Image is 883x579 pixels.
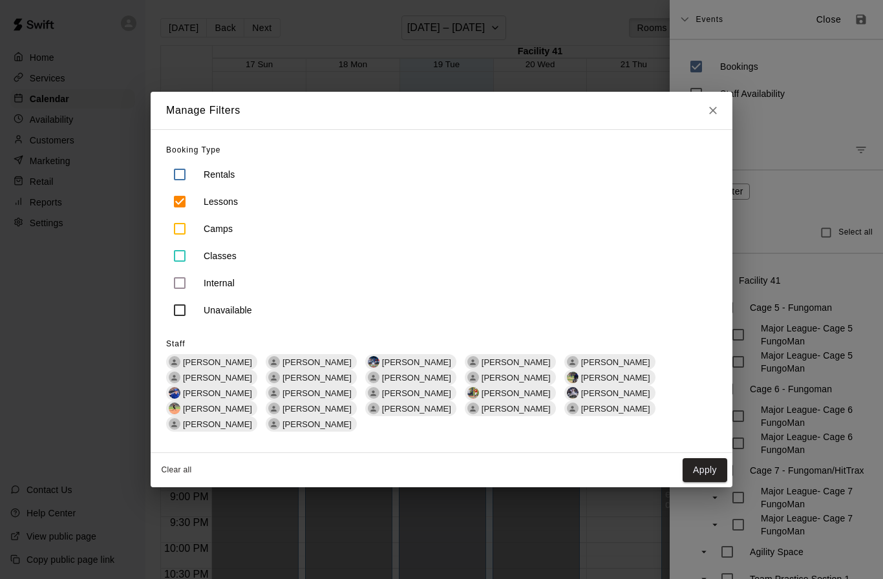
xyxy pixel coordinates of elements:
div: Madelynn Coles [268,387,280,399]
span: Booking Type [166,145,221,154]
div: Nick Marconi[PERSON_NAME] [166,385,257,401]
span: [PERSON_NAME] [476,373,556,383]
img: Mac Bailey [467,387,479,399]
div: [PERSON_NAME] [564,401,655,416]
p: Unavailable [204,304,252,317]
div: [PERSON_NAME] [365,385,456,401]
span: [PERSON_NAME] [476,404,556,414]
div: [PERSON_NAME] [166,370,257,385]
span: [PERSON_NAME] [377,404,456,414]
span: [PERSON_NAME] [178,388,257,398]
div: Caden Adams [169,356,180,368]
span: [PERSON_NAME] [277,357,357,367]
div: Bailey Daughtry [467,403,479,414]
div: [PERSON_NAME] [266,416,357,432]
span: Staff [166,339,185,348]
div: Heather Trudeau [169,418,180,430]
p: Internal [204,277,235,289]
span: [PERSON_NAME] [277,404,357,414]
div: Mark Strong [368,387,379,399]
div: [PERSON_NAME] [365,401,456,416]
div: Kyle Kemp [368,372,379,383]
span: [PERSON_NAME] [476,357,556,367]
p: Rentals [204,168,235,181]
div: Dalton Pyzer[PERSON_NAME] [365,354,456,370]
button: Close [701,92,725,129]
button: Clear all [156,459,197,481]
div: Elijah Hansen [567,356,579,368]
span: [PERSON_NAME] [277,388,357,398]
p: Classes [204,249,237,262]
div: David Flores [268,372,280,383]
div: [PERSON_NAME] [465,401,556,416]
span: [PERSON_NAME] [377,357,456,367]
div: [PERSON_NAME] [266,370,357,385]
span: [PERSON_NAME] [377,373,456,383]
img: Jake Buchanan [567,387,579,399]
div: Josh Flores [467,356,479,368]
span: [PERSON_NAME] [178,404,257,414]
div: [PERSON_NAME] [266,401,357,416]
div: [PERSON_NAME] [564,354,655,370]
div: Ella Russell [169,372,180,383]
img: Josh Trudeau [567,372,579,383]
button: Apply [683,458,727,482]
div: Jessica Shrum [268,418,280,430]
span: [PERSON_NAME] [277,419,357,429]
div: Josh Jones [467,372,479,383]
img: Dalton Pyzer [368,356,379,368]
div: Jaz Flowers [567,403,579,414]
div: Josh Trudeau[PERSON_NAME] [564,370,655,385]
div: Bryanna Wilson [268,403,280,414]
div: [PERSON_NAME] [266,354,357,370]
div: [PERSON_NAME] [465,354,556,370]
div: Mac Bailey[PERSON_NAME] [465,385,556,401]
p: Lessons [204,195,238,208]
div: Jeremy Hazelbaker [368,403,379,414]
div: [PERSON_NAME] [465,370,556,385]
div: [PERSON_NAME] [365,370,456,385]
span: [PERSON_NAME] [476,388,556,398]
div: [PERSON_NAME] [166,354,257,370]
span: [PERSON_NAME] [178,419,257,429]
h2: Manage Filters [151,92,256,129]
div: Jake Buchanan[PERSON_NAME] [564,385,655,401]
span: [PERSON_NAME] [178,373,257,383]
div: [PERSON_NAME] [266,385,357,401]
div: Juli King[PERSON_NAME] [166,401,257,416]
p: Camps [204,222,233,235]
span: [PERSON_NAME] [178,357,257,367]
span: [PERSON_NAME] [576,357,655,367]
div: [PERSON_NAME] [166,416,257,432]
div: Mason Hickman [268,356,280,368]
span: [PERSON_NAME] [576,404,655,414]
span: [PERSON_NAME] [377,388,456,398]
img: Juli King [169,403,180,414]
span: [PERSON_NAME] [277,373,357,383]
span: [PERSON_NAME] [576,373,655,383]
img: Nick Marconi [169,387,180,399]
span: [PERSON_NAME] [576,388,655,398]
